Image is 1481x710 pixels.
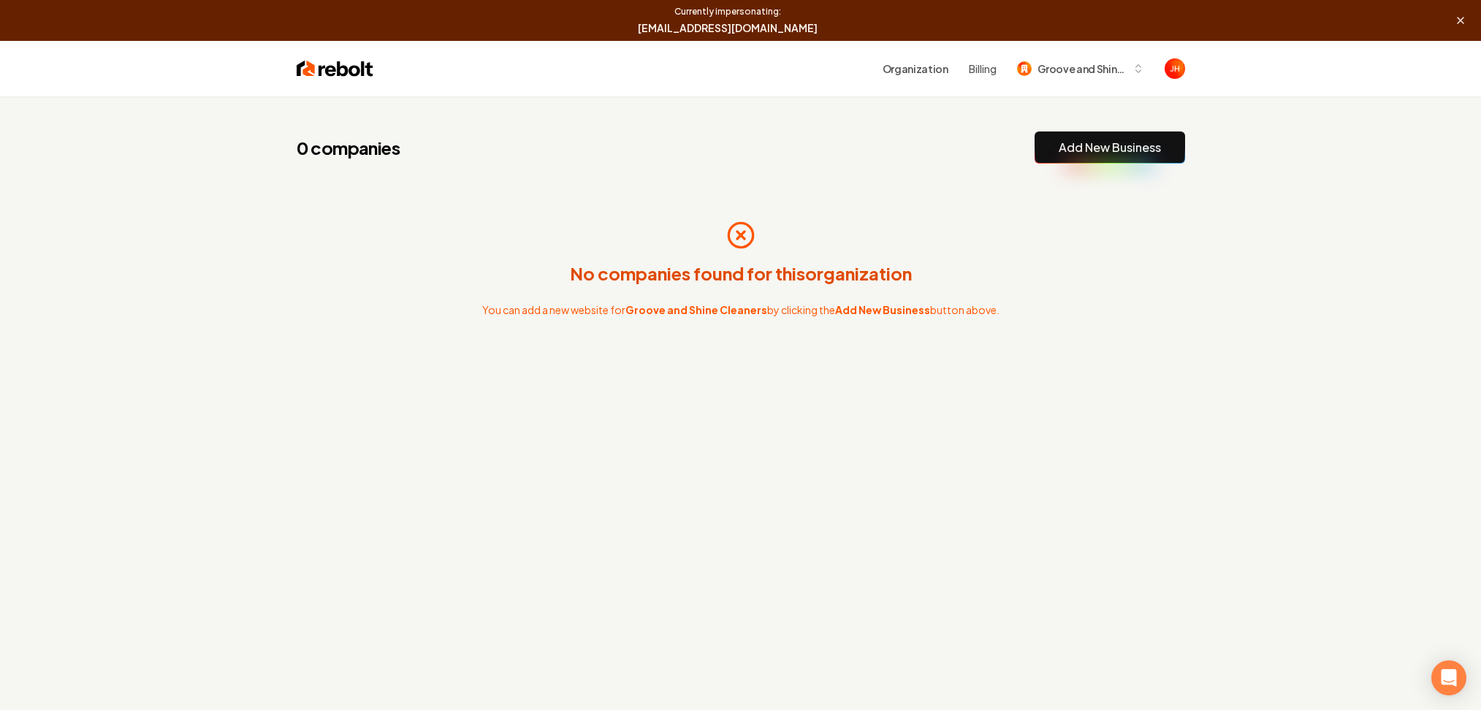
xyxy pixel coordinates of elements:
[835,303,930,316] strong: Add New Business
[9,20,1446,35] span: [EMAIL_ADDRESS][DOMAIN_NAME]
[1017,61,1032,76] img: Groove and Shine Cleaners
[482,302,1000,317] p: You can add a new website for by clicking the button above.
[1038,61,1127,77] span: Groove and Shine Cleaners
[1165,58,1185,79] img: Jammie Hampton
[969,61,997,76] button: Billing
[297,136,437,159] h1: 0 companies
[1165,58,1185,79] button: Open user button
[570,262,912,285] p: No companies found for this organization
[1431,660,1466,695] div: Abrir Intercom Messenger
[1035,131,1185,164] button: Add New Business
[297,58,373,79] img: Rebolt Logo
[625,303,767,316] span: Groove and Shine Cleaners
[9,6,1446,18] span: Currently impersonating:
[1449,13,1472,28] button: Stop impersonating this user
[874,56,957,82] button: Organization
[1059,139,1161,156] a: Add New Business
